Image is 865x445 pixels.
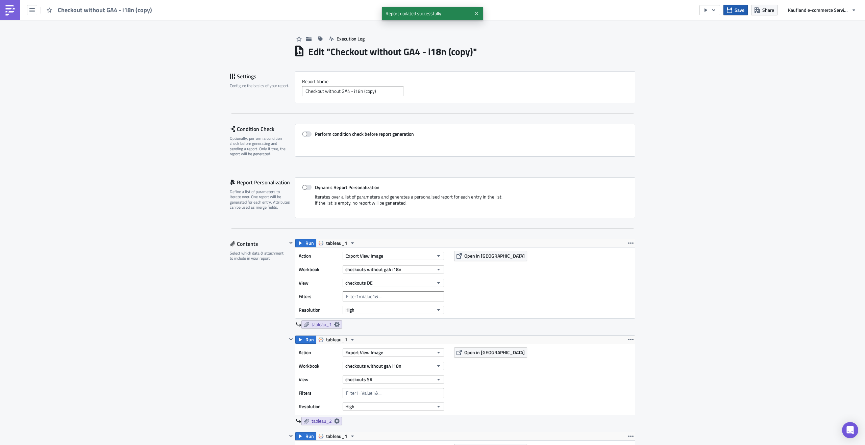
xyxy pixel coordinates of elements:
button: Open in [GEOGRAPHIC_DATA] [454,251,527,261]
span: Execution Log [337,35,365,42]
span: Run [305,336,314,344]
span: Kaufland e-commerce Services GmbH & Co. KG [788,6,849,14]
p: By analysing the user purchase data stored in both our data warehouse and GA4 data, this dashboar... [3,10,323,21]
button: Hide content [287,432,295,440]
label: Action [299,251,339,261]
button: Run [295,336,316,344]
div: Contents [230,239,287,249]
span: Open in [GEOGRAPHIC_DATA] [464,349,525,356]
button: checkouts SK [343,375,444,384]
button: checkouts without ga4 i18n [343,265,444,273]
span: checkouts SK [345,376,372,383]
label: Filters [299,388,339,398]
label: Workbook [299,361,339,371]
div: Settings [230,71,295,81]
button: Close [471,8,481,19]
button: checkouts DE [343,279,444,287]
button: Run [295,239,316,247]
div: Optionally, perform a condition check before generating and sending a report. Only if true, the r... [230,136,291,157]
strong: Dynamic Report Personalization [315,184,379,191]
div: Open Intercom Messenger [842,422,858,438]
button: High [343,402,444,411]
span: tableau_1 [312,321,332,328]
button: Kaufland e-commerce Services GmbH & Co. KG [785,5,860,15]
button: Save [723,5,748,15]
strong: Perform condition check before report generation [315,130,414,137]
button: Open in [GEOGRAPHIC_DATA] [454,347,527,358]
span: checkouts without ga4 i18n [345,266,401,273]
button: Run [295,432,316,440]
span: High [345,403,354,410]
span: checkouts without ga4 i18n [345,362,401,369]
div: Report Personalization [230,177,295,187]
body: Rich Text Area. Press ALT-0 for help. [3,3,323,39]
span: tableau_2 [312,418,332,424]
label: Filters [299,291,339,302]
span: Save [735,6,744,14]
div: Select which data & attachment to include in your report. [230,251,287,261]
span: Report updated successfully [382,7,471,20]
button: Share [751,5,777,15]
span: tableau_1 [326,336,347,344]
span: Checkout without GA4 - i18n (copy) [58,6,153,14]
button: Execution Log [325,33,368,44]
a: CZ dashboard [3,34,33,39]
input: Filter1=Value1&... [343,388,444,398]
span: High [345,306,354,313]
button: High [343,306,444,314]
div: Define a list of parameters to iterate over. One report will be generated for each entry. Attribu... [230,189,291,210]
img: PushMetrics [5,5,16,16]
span: Run [305,432,314,440]
span: Run [305,239,314,247]
button: tableau_1 [316,432,357,440]
span: Open in [GEOGRAPHIC_DATA] [464,252,525,259]
a: tableau_1 [301,320,342,329]
span: tableau_1 [326,432,347,440]
span: Share [762,6,774,14]
input: Filter1=Value1&... [343,291,444,302]
a: DE dashboard [3,23,33,28]
span: checkouts DE [345,279,373,286]
div: Condition Check [230,124,295,134]
div: Iterates over a list of parameters and generates a personalised report for each entry in the list... [302,194,628,211]
h1: Edit " Checkout without GA4 - i18n (copy) " [308,46,477,58]
span: Export View Image [345,252,383,259]
button: tableau_1 [316,239,357,247]
label: View [299,278,339,288]
button: Hide content [287,239,295,247]
label: Workbook [299,264,339,274]
a: tableau_2 [301,417,342,425]
label: Resolution [299,401,339,412]
p: Checkout without GA4 for DE and SK storefront [3,3,323,8]
button: Hide content [287,335,295,343]
div: Configure the basics of your report. [230,83,291,88]
button: Export View Image [343,252,444,260]
label: Resolution [299,305,339,315]
label: Action [299,347,339,358]
span: tableau_1 [326,239,347,247]
span: Export View Image [345,349,383,356]
label: View [299,374,339,385]
button: tableau_1 [316,336,357,344]
label: Report Nam﻿e [302,78,628,84]
a: SK dashboard [3,28,33,34]
button: checkouts without ga4 i18n [343,362,444,370]
button: Export View Image [343,348,444,357]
